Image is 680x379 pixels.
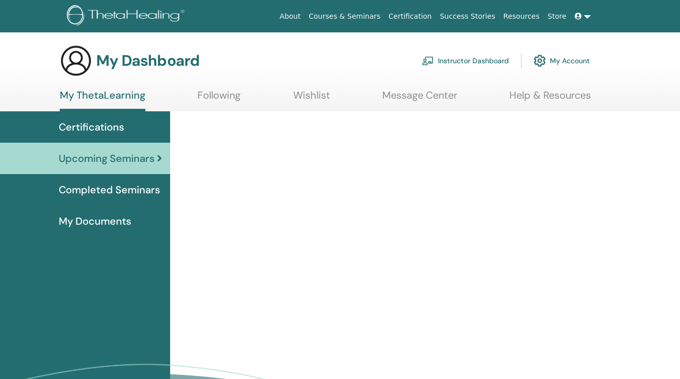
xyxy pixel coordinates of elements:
[59,182,160,197] span: Completed Seminars
[422,50,509,72] a: Instructor Dashboard
[96,52,199,70] h3: My Dashboard
[382,89,457,109] a: Message Center
[59,214,131,229] span: My Documents
[544,7,571,26] a: Store
[293,89,330,109] a: Wishlist
[509,89,591,109] a: Help & Resources
[60,89,145,111] a: My ThetaLearning
[499,7,544,26] a: Resources
[67,5,188,28] img: logo.png
[534,52,546,69] img: cog.svg
[275,7,304,26] a: About
[436,7,499,26] a: Success Stories
[534,50,590,72] a: My Account
[305,7,385,26] a: Courses & Seminars
[384,7,435,26] a: Certification
[59,119,124,135] span: Certifications
[59,151,154,166] span: Upcoming Seminars
[422,56,434,65] img: chalkboard-teacher.svg
[60,45,92,77] img: generic-user-icon.jpg
[197,89,241,109] a: Following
